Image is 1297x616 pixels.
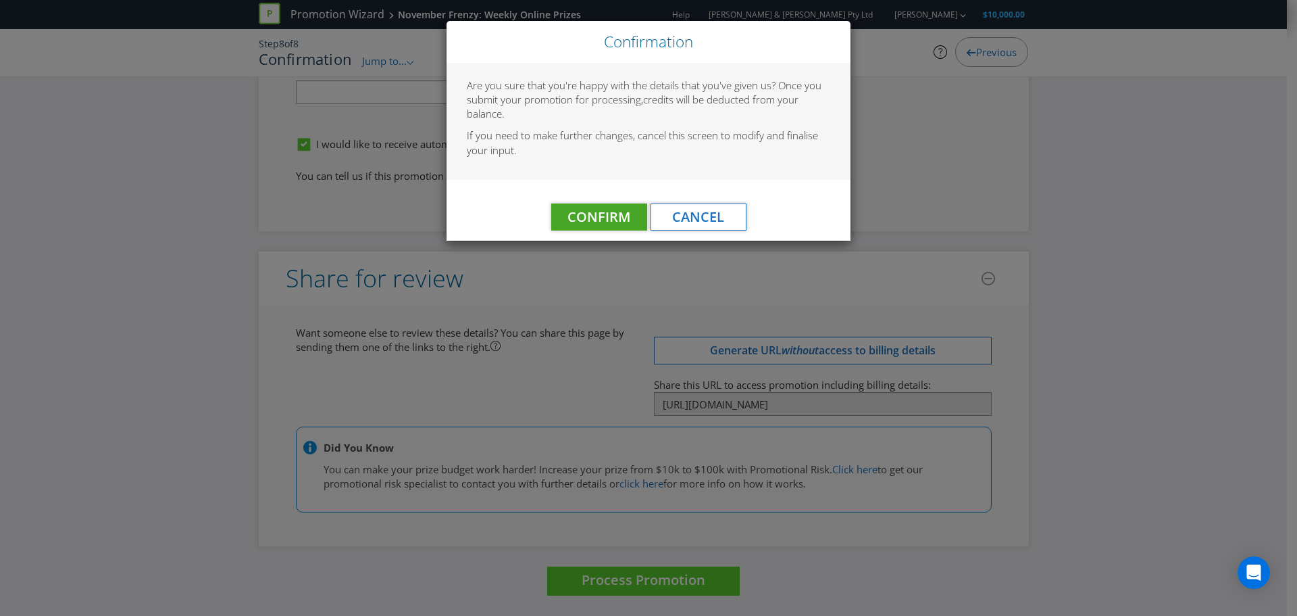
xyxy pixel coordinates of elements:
div: Open Intercom Messenger [1238,556,1270,589]
span: Are you sure that you're happy with the details that you've given us? Once you submit your promot... [467,78,821,106]
span: . [502,107,505,120]
button: Confirm [551,204,647,231]
div: Close [447,21,850,63]
span: credits will be deducted from your balance [467,93,798,120]
span: Confirmation [604,31,693,52]
p: If you need to make further changes, cancel this screen to modify and finalise your input. [467,128,830,158]
button: Cancel [651,204,746,231]
span: Confirm [567,208,630,226]
span: Cancel [672,208,724,226]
